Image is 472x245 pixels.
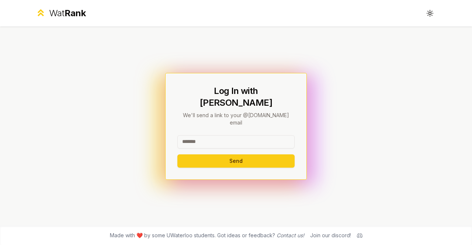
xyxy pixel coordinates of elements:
span: Rank [65,8,86,18]
h1: Log In with [PERSON_NAME] [177,85,295,109]
span: Made with ❤️ by some UWaterloo students. Got ideas or feedback? [110,232,304,239]
p: We'll send a link to your @[DOMAIN_NAME] email [177,112,295,126]
div: Wat [49,7,86,19]
button: Send [177,154,295,168]
a: WatRank [35,7,86,19]
a: Contact us! [277,232,304,238]
div: Join our discord! [310,232,351,239]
